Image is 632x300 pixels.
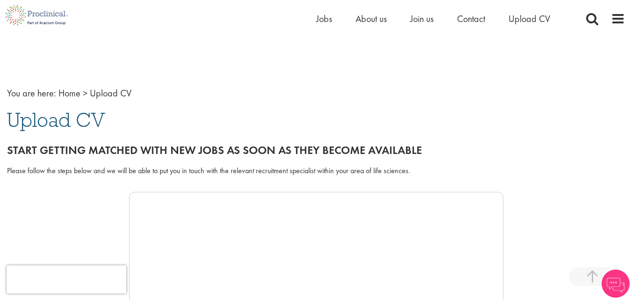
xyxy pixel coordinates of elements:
span: You are here: [7,87,56,99]
a: Upload CV [509,13,550,25]
a: Join us [410,13,434,25]
span: > [83,87,87,99]
iframe: reCAPTCHA [7,265,126,293]
a: Jobs [316,13,332,25]
a: breadcrumb link [58,87,80,99]
a: Contact [457,13,485,25]
span: Upload CV [7,107,105,132]
span: Upload CV [90,87,131,99]
div: Please follow the steps below and we will be able to put you in touch with the relevant recruitme... [7,166,625,176]
img: Chatbot [602,270,630,298]
h2: Start getting matched with new jobs as soon as they become available [7,144,625,156]
a: About us [356,13,387,25]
